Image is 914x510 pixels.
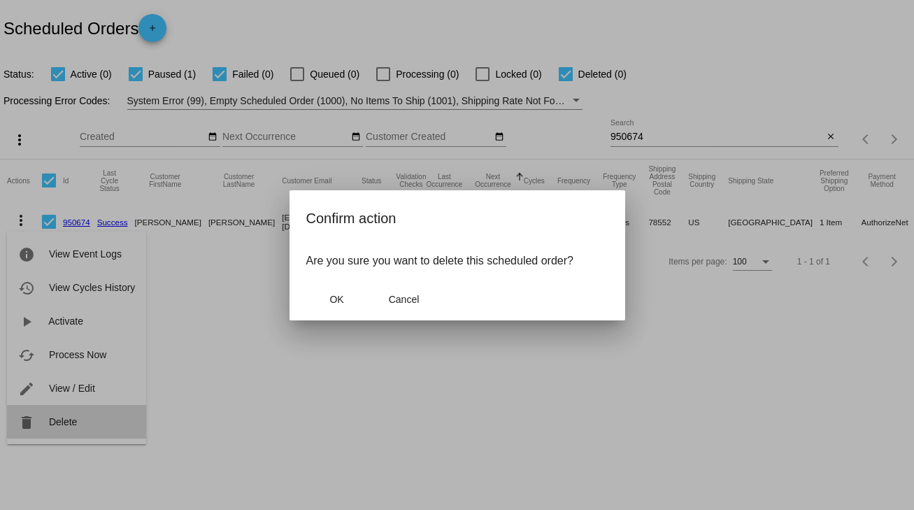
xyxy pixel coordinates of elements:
span: OK [329,294,343,305]
button: Close dialog [373,287,435,312]
button: Close dialog [306,287,368,312]
h2: Confirm action [306,207,608,229]
span: Cancel [389,294,420,305]
p: Are you sure you want to delete this scheduled order? [306,255,608,267]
